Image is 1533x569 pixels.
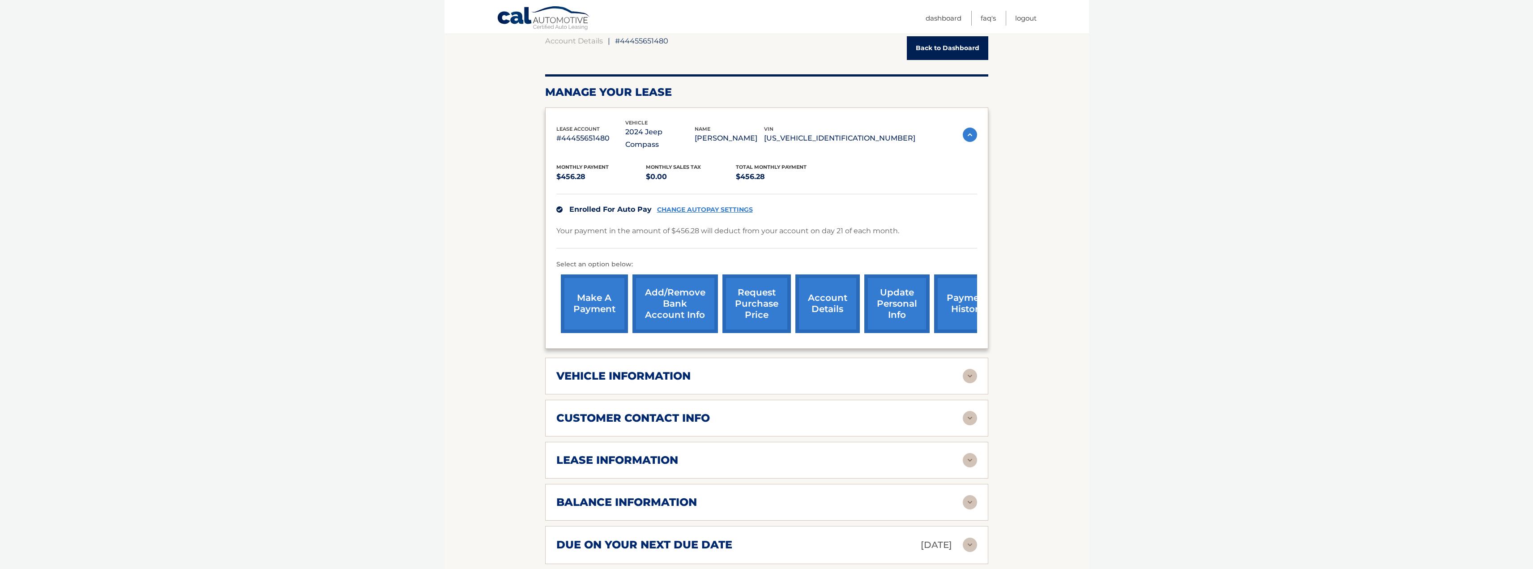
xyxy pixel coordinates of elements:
[556,538,732,552] h2: due on your next due date
[921,537,952,553] p: [DATE]
[556,453,678,467] h2: lease information
[497,6,591,32] a: Cal Automotive
[934,274,1001,333] a: payment history
[764,132,915,145] p: [US_VEHICLE_IDENTIFICATION_NUMBER]
[695,132,764,145] p: [PERSON_NAME]
[795,274,860,333] a: account details
[963,411,977,425] img: accordion-rest.svg
[556,132,626,145] p: #44455651480
[556,126,600,132] span: lease account
[545,36,603,45] a: Account Details
[556,496,697,509] h2: balance information
[646,171,736,183] p: $0.00
[963,369,977,383] img: accordion-rest.svg
[736,171,826,183] p: $456.28
[556,171,646,183] p: $456.28
[632,274,718,333] a: Add/Remove bank account info
[545,86,988,99] h2: Manage Your Lease
[556,259,977,270] p: Select an option below:
[722,274,791,333] a: request purchase price
[608,36,610,45] span: |
[556,411,710,425] h2: customer contact info
[764,126,773,132] span: vin
[657,206,753,214] a: CHANGE AUTOPAY SETTINGS
[1015,11,1037,26] a: Logout
[556,369,691,383] h2: vehicle information
[625,126,695,151] p: 2024 Jeep Compass
[926,11,961,26] a: Dashboard
[981,11,996,26] a: FAQ's
[556,225,899,237] p: Your payment in the amount of $456.28 will deduct from your account on day 21 of each month.
[695,126,710,132] span: name
[615,36,668,45] span: #44455651480
[556,206,563,213] img: check.svg
[963,495,977,509] img: accordion-rest.svg
[864,274,930,333] a: update personal info
[907,36,988,60] a: Back to Dashboard
[556,164,609,170] span: Monthly Payment
[963,453,977,467] img: accordion-rest.svg
[625,120,648,126] span: vehicle
[646,164,701,170] span: Monthly sales Tax
[963,128,977,142] img: accordion-active.svg
[561,274,628,333] a: make a payment
[569,205,652,214] span: Enrolled For Auto Pay
[963,538,977,552] img: accordion-rest.svg
[736,164,807,170] span: Total Monthly Payment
